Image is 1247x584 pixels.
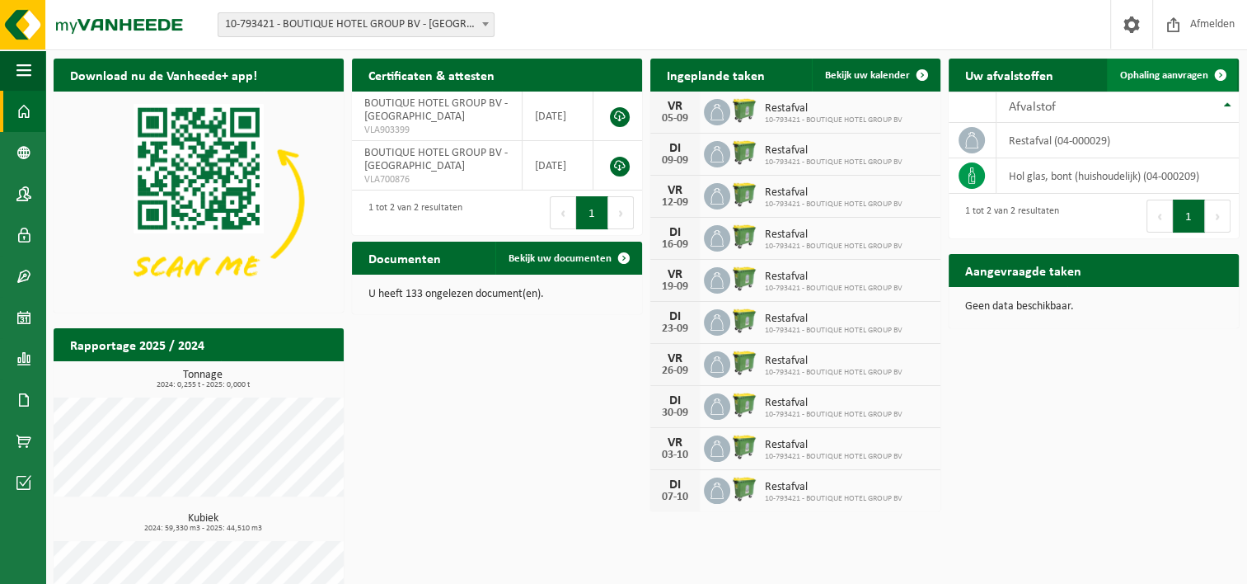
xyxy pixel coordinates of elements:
[523,92,593,141] td: [DATE]
[550,196,576,229] button: Previous
[650,59,781,91] h2: Ingeplande taken
[352,59,511,91] h2: Certificaten & attesten
[54,328,221,360] h2: Rapportage 2025 / 2024
[659,352,691,365] div: VR
[659,226,691,239] div: DI
[730,475,758,503] img: WB-0770-HPE-GN-50
[1107,59,1237,92] a: Ophaling aanvragen
[352,242,457,274] h2: Documenten
[765,115,902,125] span: 10-793421 - BOUTIQUE HOTEL GROUP BV
[509,253,612,264] span: Bekijk uw documenten
[1205,200,1231,233] button: Next
[730,433,758,461] img: WB-0770-HPE-GN-50
[659,365,691,377] div: 26-09
[62,525,344,533] span: 2024: 59,330 m3 - 2025: 44,510 m3
[1120,70,1208,81] span: Ophaling aanvragen
[765,494,902,504] span: 10-793421 - BOUTIQUE HOTEL GROUP BV
[730,307,758,335] img: WB-0770-HPE-GN-50
[360,195,462,231] div: 1 tot 2 van 2 resultaten
[364,147,508,172] span: BOUTIQUE HOTEL GROUP BV - [GEOGRAPHIC_DATA]
[949,254,1098,286] h2: Aangevraagde taken
[730,97,758,125] img: WB-0770-HPE-GN-50
[765,397,902,410] span: Restafval
[730,181,758,209] img: WB-0770-HPE-GN-50
[1173,200,1205,233] button: 1
[730,391,758,419] img: WB-0770-HPE-GN-50
[730,139,758,167] img: WB-0770-HPE-GN-50
[576,196,608,229] button: 1
[730,349,758,377] img: WB-0770-HPE-GN-50
[765,439,902,452] span: Restafval
[495,242,640,275] a: Bekijk uw documenten
[608,196,634,229] button: Next
[765,228,902,242] span: Restafval
[659,310,691,323] div: DI
[765,410,902,420] span: 10-793421 - BOUTIQUE HOTEL GROUP BV
[659,281,691,293] div: 19-09
[364,173,509,186] span: VLA700876
[1146,200,1173,233] button: Previous
[659,268,691,281] div: VR
[659,100,691,113] div: VR
[54,59,274,91] h2: Download nu de Vanheede+ app!
[765,242,902,252] span: 10-793421 - BOUTIQUE HOTEL GROUP BV
[659,407,691,419] div: 30-09
[659,450,691,461] div: 03-10
[765,355,902,368] span: Restafval
[957,198,1059,234] div: 1 tot 2 van 2 resultaten
[765,102,902,115] span: Restafval
[765,158,902,167] span: 10-793421 - BOUTIQUE HOTEL GROUP BV
[765,186,902,200] span: Restafval
[812,59,939,92] a: Bekijk uw kalender
[218,13,494,36] span: 10-793421 - BOUTIQUE HOTEL GROUP BV - BRUGGE
[1009,101,1056,114] span: Afvalstof
[659,142,691,155] div: DI
[730,265,758,293] img: WB-0770-HPE-GN-50
[825,70,910,81] span: Bekijk uw kalender
[62,370,344,389] h3: Tonnage
[368,289,626,300] p: U heeft 133 ongelezen document(en).
[659,155,691,167] div: 09-09
[218,12,495,37] span: 10-793421 - BOUTIQUE HOTEL GROUP BV - BRUGGE
[523,141,593,191] td: [DATE]
[949,59,1070,91] h2: Uw afvalstoffen
[659,394,691,407] div: DI
[659,478,691,492] div: DI
[965,301,1222,313] p: Geen data beschikbaar.
[765,200,902,210] span: 10-793421 - BOUTIQUE HOTEL GROUP BV
[765,271,902,284] span: Restafval
[765,144,902,158] span: Restafval
[765,284,902,294] span: 10-793421 - BOUTIQUE HOTEL GROUP BV
[659,239,691,251] div: 16-09
[364,124,509,137] span: VLA903399
[730,223,758,251] img: WB-0770-HPE-GN-50
[765,368,902,378] span: 10-793421 - BOUTIQUE HOTEL GROUP BV
[659,197,691,209] div: 12-09
[765,452,902,462] span: 10-793421 - BOUTIQUE HOTEL GROUP BV
[659,184,691,197] div: VR
[364,97,508,123] span: BOUTIQUE HOTEL GROUP BV - [GEOGRAPHIC_DATA]
[996,123,1239,158] td: restafval (04-000029)
[765,326,902,336] span: 10-793421 - BOUTIQUE HOTEL GROUP BV
[659,323,691,335] div: 23-09
[62,381,344,389] span: 2024: 0,255 t - 2025: 0,000 t
[659,436,691,450] div: VR
[54,92,344,309] img: Download de VHEPlus App
[62,513,344,533] h3: Kubiek
[659,113,691,125] div: 05-09
[659,492,691,503] div: 07-10
[996,158,1239,194] td: hol glas, bont (huishoudelijk) (04-000209)
[765,313,902,326] span: Restafval
[765,481,902,494] span: Restafval
[221,360,342,393] a: Bekijk rapportage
